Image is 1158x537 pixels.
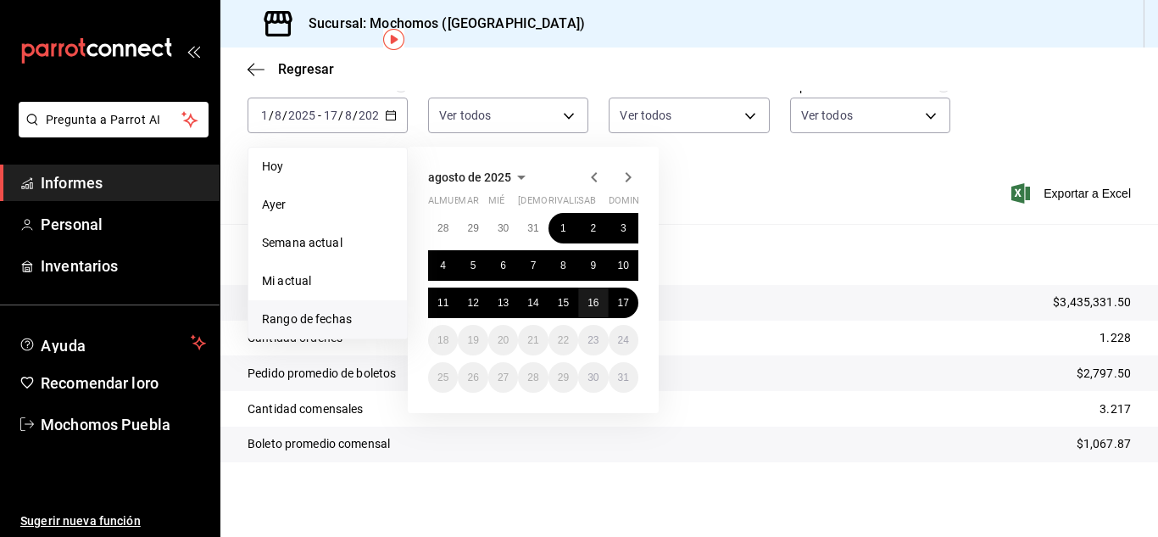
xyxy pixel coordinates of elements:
button: 30 de agosto de 2025 [578,362,608,393]
button: 13 de agosto de 2025 [488,288,518,318]
abbr: lunes [428,195,478,213]
font: Ver todos [439,109,491,122]
abbr: sábado [578,195,596,213]
font: 12 [467,297,478,309]
abbr: 17 de agosto de 2025 [618,297,629,309]
abbr: 15 de agosto de 2025 [558,297,569,309]
button: Pregunta a Parrot AI [19,102,209,137]
abbr: 19 de agosto de 2025 [467,334,478,346]
button: 2 de agosto de 2025 [578,213,608,243]
button: Exportar a Excel [1015,183,1131,204]
font: 30 [498,222,509,234]
font: Ayuda [41,337,86,355]
abbr: 11 de agosto de 2025 [437,297,448,309]
font: 1 [560,222,566,234]
button: abrir_cajón_menú [187,44,200,58]
abbr: 7 de agosto de 2025 [531,260,537,271]
abbr: 13 de agosto de 2025 [498,297,509,309]
input: -- [323,109,338,122]
font: Rango de fechas [262,312,352,326]
abbr: 28 de julio de 2025 [437,222,448,234]
button: 15 de agosto de 2025 [548,288,578,318]
font: 31 [527,222,538,234]
font: Personal [41,215,103,233]
button: 9 de agosto de 2025 [578,250,608,281]
font: / [353,109,358,122]
input: -- [344,109,353,122]
abbr: 16 de agosto de 2025 [587,297,598,309]
button: 19 de agosto de 2025 [458,325,487,355]
font: 11 [437,297,448,309]
font: mar [458,195,478,206]
abbr: jueves [518,195,618,213]
font: Recomendar loro [41,374,159,392]
button: 21 de agosto de 2025 [518,325,548,355]
button: 23 de agosto de 2025 [578,325,608,355]
abbr: 29 de julio de 2025 [467,222,478,234]
font: 3.217 [1100,402,1131,416]
font: Semana actual [262,236,342,249]
font: 1.228 [1100,331,1131,344]
abbr: 14 de agosto de 2025 [527,297,538,309]
abbr: miércoles [488,195,504,213]
font: 3 [621,222,626,234]
font: 31 [618,372,629,383]
font: 29 [467,222,478,234]
font: Mochomos Puebla [41,416,170,434]
font: 10 [618,260,629,271]
font: Cantidad órdenes [248,331,342,344]
font: Mi actual [262,274,311,288]
button: 4 de agosto de 2025 [428,250,458,281]
font: 21 [527,334,538,346]
button: 11 de agosto de 2025 [428,288,458,318]
font: sab [578,195,596,206]
abbr: 25 de agosto de 2025 [437,372,448,383]
font: - [318,109,321,122]
abbr: 10 de agosto de 2025 [618,260,629,271]
button: 24 de agosto de 2025 [609,325,638,355]
abbr: 8 de agosto de 2025 [560,260,566,271]
abbr: 2 de agosto de 2025 [590,222,596,234]
abbr: 1 de agosto de 2025 [560,222,566,234]
img: Marcador de información sobre herramientas [383,29,404,50]
button: 18 de agosto de 2025 [428,325,458,355]
abbr: 20 de agosto de 2025 [498,334,509,346]
font: Sugerir nueva función [20,514,141,528]
font: Inventarios [41,257,118,275]
button: 5 de agosto de 2025 [458,250,487,281]
font: 6 [500,260,506,271]
button: 7 de agosto de 2025 [518,250,548,281]
font: Ver todos [801,109,853,122]
button: 3 de agosto de 2025 [609,213,638,243]
input: ---- [358,109,387,122]
abbr: 23 de agosto de 2025 [587,334,598,346]
button: 17 de agosto de 2025 [609,288,638,318]
a: Pregunta a Parrot AI [12,123,209,141]
font: 13 [498,297,509,309]
font: 18 [437,334,448,346]
font: Pedido promedio de boletos [248,366,396,380]
font: Hoy [262,159,283,173]
font: 7 [531,260,537,271]
button: 29 de agosto de 2025 [548,362,578,393]
font: $2,797.50 [1077,366,1131,380]
button: 28 de agosto de 2025 [518,362,548,393]
abbr: 21 de agosto de 2025 [527,334,538,346]
font: 8 [560,260,566,271]
font: Pregunta a Parrot AI [46,113,161,126]
font: Exportar a Excel [1044,187,1131,200]
font: 17 [618,297,629,309]
abbr: 5 de agosto de 2025 [470,260,476,271]
abbr: 30 de agosto de 2025 [587,372,598,383]
button: 25 de agosto de 2025 [428,362,458,393]
input: ---- [287,109,316,122]
button: 20 de agosto de 2025 [488,325,518,355]
font: 25 [437,372,448,383]
button: 1 de agosto de 2025 [548,213,578,243]
abbr: 9 de agosto de 2025 [590,260,596,271]
abbr: 3 de agosto de 2025 [621,222,626,234]
button: 14 de agosto de 2025 [518,288,548,318]
font: Informes [41,174,103,192]
abbr: 28 de agosto de 2025 [527,372,538,383]
button: 16 de agosto de 2025 [578,288,608,318]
